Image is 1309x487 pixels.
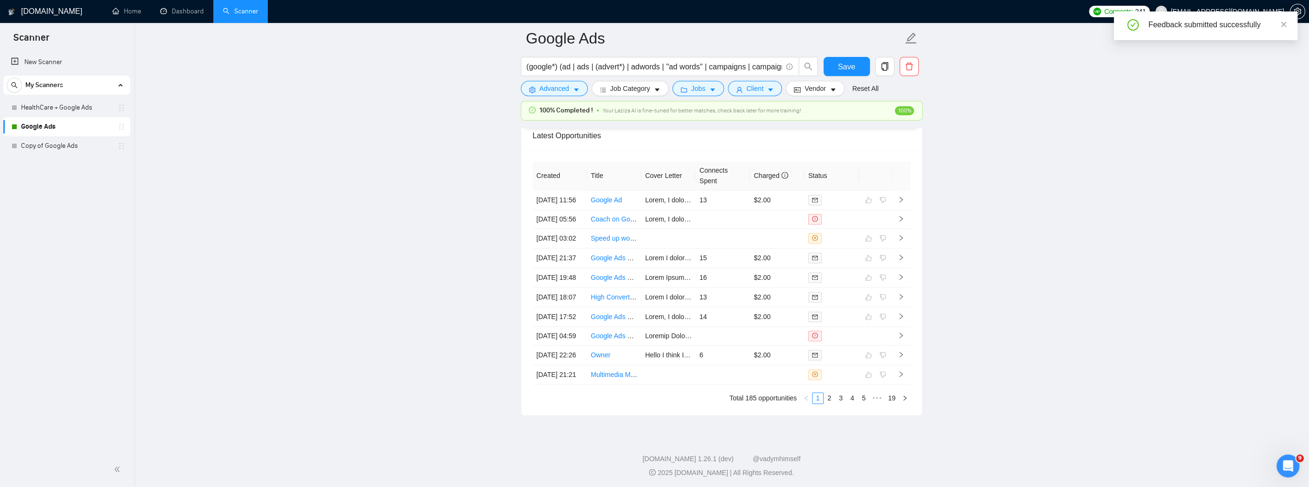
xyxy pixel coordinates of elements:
td: [DATE] 04:59 [533,327,587,345]
img: upwork-logo.png [1093,8,1101,15]
span: right [898,351,904,358]
span: holder [118,123,125,131]
span: left [803,395,809,401]
a: New Scanner [11,53,122,72]
span: Your Laziza AI is fine-tuned for better matches, check back later for more training! [603,107,801,114]
li: 4 [847,392,858,404]
td: 13 [695,288,750,307]
button: idcardVendorcaret-down [786,81,844,96]
a: Coach on Google ads [591,215,655,223]
a: HealthCare + Google Ads [21,98,112,117]
input: Scanner name... [526,26,903,50]
a: Google Ads Management (Whitelabel For Agency) [591,332,739,340]
span: setting [529,86,536,93]
button: settingAdvancedcaret-down [521,81,588,96]
a: homeHome [112,7,141,15]
td: Google Ads & Lead Generation Specialist – Luxury Travel Industry [587,248,641,268]
span: right [898,274,904,280]
button: userClientcaret-down [728,81,782,96]
a: 3 [836,393,846,403]
span: delete [900,62,918,71]
span: copy [876,62,894,71]
span: right [902,395,908,401]
a: Owner [591,351,610,359]
span: check-circle [529,107,536,113]
span: bars [600,86,606,93]
a: Multimedia Mix Modelling Expert Needed for Google Meridian [591,371,773,378]
td: 16 [695,268,750,288]
span: mail [812,197,818,203]
span: close-circle [812,235,818,241]
td: 13 [695,190,750,210]
a: Google Ads Expert with [DEMOGRAPHIC_DATA] Proficiency for Campaign Management & Optimization [591,313,900,321]
span: Connects: [1104,6,1133,17]
button: folderJobscaret-down [672,81,724,96]
td: Google Ads Management (Whitelabel For Agency) [587,327,641,345]
span: Advanced [539,83,569,94]
td: Owner [587,345,641,365]
span: folder [681,86,687,93]
th: Title [587,161,641,190]
li: Total 185 opportunities [729,392,797,404]
span: copyright [649,469,656,476]
span: 9 [1296,454,1304,462]
td: High Converting Landing Page [587,288,641,307]
li: Next Page [899,392,911,404]
td: $2.00 [750,268,804,288]
td: [DATE] 21:21 [533,365,587,385]
button: copy [875,57,894,76]
td: [DATE] 22:26 [533,345,587,365]
span: right [898,254,904,261]
span: search [799,62,817,71]
td: [DATE] 11:56 [533,190,587,210]
td: [DATE] 17:52 [533,307,587,327]
a: 19 [885,393,899,403]
td: [DATE] 05:56 [533,210,587,229]
span: caret-down [573,86,580,93]
span: right [898,196,904,203]
a: Copy of Google Ads [21,136,112,155]
td: $2.00 [750,307,804,327]
span: check-circle [1127,19,1139,31]
li: 19 [885,392,899,404]
span: Scanner [6,31,57,51]
span: mail [812,255,818,261]
span: exclamation-circle [812,332,818,338]
span: mail [812,352,818,358]
td: [DATE] 21:37 [533,248,587,268]
a: Google Ads Expert Needed for Solar Permitting Lead Generation [591,274,783,281]
td: [DATE] 03:02 [533,229,587,248]
img: logo [8,4,15,20]
th: Status [804,161,859,190]
span: Job Category [610,83,650,94]
span: mail [812,294,818,300]
a: dashboardDashboard [160,7,204,15]
th: Cover Letter [641,161,696,190]
span: My Scanners [25,76,63,95]
li: Previous Page [801,392,812,404]
th: Connects Spent [695,161,750,190]
td: Multimedia Mix Modelling Expert Needed for Google Meridian [587,365,641,385]
span: right [898,332,904,339]
li: 3 [835,392,847,404]
span: right [898,313,904,320]
td: 14 [695,307,750,327]
button: barsJob Categorycaret-down [592,81,669,96]
span: ••• [869,392,885,404]
span: holder [118,104,125,111]
a: [DOMAIN_NAME] 1.26.1 (dev) [642,455,734,463]
span: right [898,293,904,300]
a: Google Ads [21,117,112,136]
a: Reset All [852,83,879,94]
span: close [1280,21,1287,28]
span: Save [838,61,855,73]
td: Coach on Google ads [587,210,641,229]
span: right [898,215,904,222]
button: setting [1290,4,1305,19]
a: 5 [858,393,869,403]
span: search [7,82,22,89]
button: right [899,392,911,404]
td: Google Ads Expert Needed for Solar Permitting Lead Generation [587,268,641,288]
span: user [1158,8,1165,15]
span: info-circle [786,64,792,70]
